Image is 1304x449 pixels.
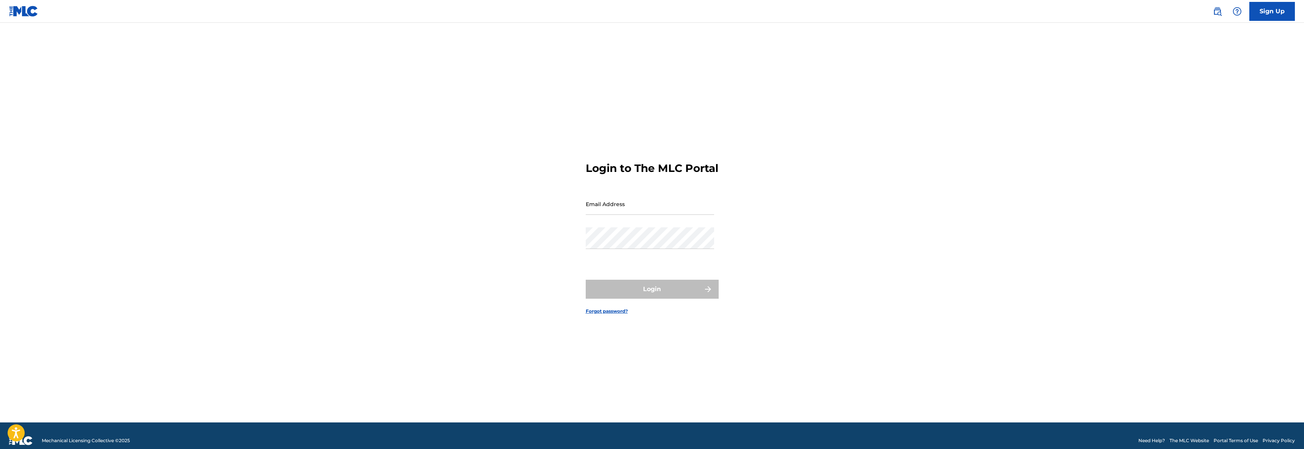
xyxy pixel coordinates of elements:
[1249,2,1295,21] a: Sign Up
[586,162,718,175] h3: Login to The MLC Portal
[1263,437,1295,444] a: Privacy Policy
[1138,437,1165,444] a: Need Help?
[1233,7,1242,16] img: help
[1213,7,1222,16] img: search
[586,308,628,315] a: Forgot password?
[9,6,38,17] img: MLC Logo
[1170,437,1209,444] a: The MLC Website
[1230,4,1245,19] div: Help
[42,437,130,444] span: Mechanical Licensing Collective © 2025
[9,436,33,445] img: logo
[1214,437,1258,444] a: Portal Terms of Use
[1210,4,1225,19] a: Public Search
[1266,413,1304,449] iframe: Chat Widget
